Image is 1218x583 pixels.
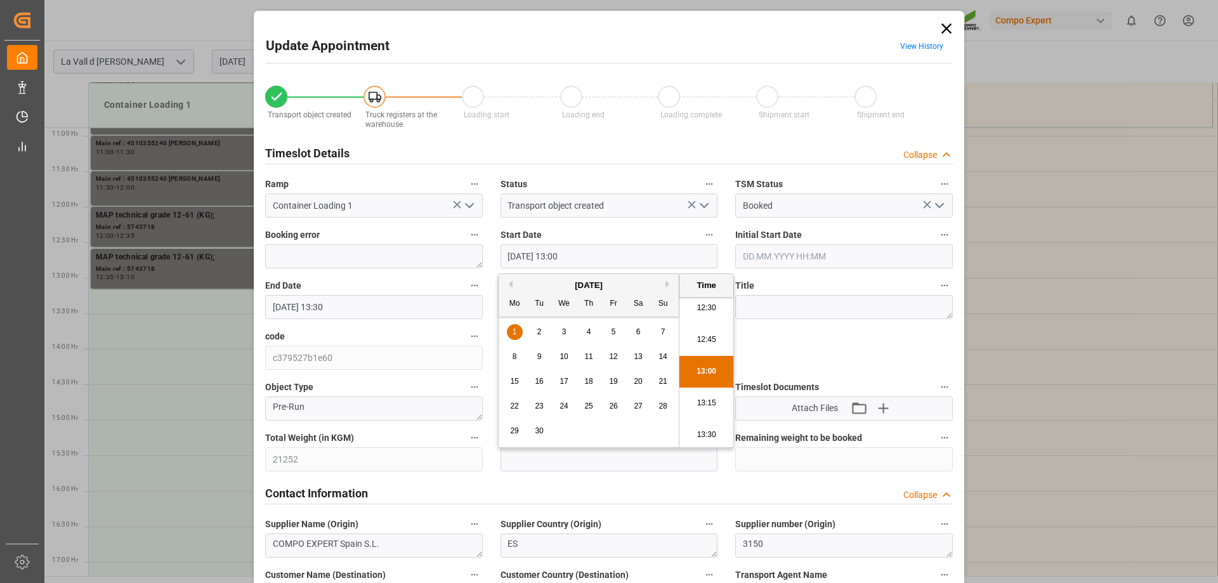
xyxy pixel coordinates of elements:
[735,518,835,531] span: Supplier number (Origin)
[735,178,783,191] span: TSM Status
[631,398,646,414] div: Choose Saturday, September 27th, 2025
[701,226,717,243] button: Start Date
[532,423,547,439] div: Choose Tuesday, September 30th, 2025
[584,402,593,410] span: 25
[584,377,593,386] span: 18
[679,292,733,324] li: 12:30
[634,377,642,386] span: 20
[701,176,717,192] button: Status
[631,324,646,340] div: Choose Saturday, September 6th, 2025
[936,277,953,294] button: Title
[679,419,733,451] li: 13:30
[510,426,518,435] span: 29
[560,352,568,361] span: 10
[507,349,523,365] div: Choose Monday, September 8th, 2025
[466,226,483,243] button: Booking error
[584,352,593,361] span: 11
[655,374,671,390] div: Choose Sunday, September 21st, 2025
[735,534,953,558] textarea: 3150
[634,402,642,410] span: 27
[532,296,547,312] div: Tu
[501,568,629,582] span: Customer Country (Destination)
[636,327,641,336] span: 6
[655,324,671,340] div: Choose Sunday, September 7th, 2025
[735,279,754,292] span: Title
[679,388,733,419] li: 13:15
[929,196,948,216] button: open menu
[556,374,572,390] div: Choose Wednesday, September 17th, 2025
[268,110,351,119] span: Transport object created
[365,110,437,129] span: Truck registers at the warehouse
[556,398,572,414] div: Choose Wednesday, September 24th, 2025
[609,352,617,361] span: 12
[903,488,937,502] div: Collapse
[683,279,730,292] div: Time
[466,567,483,583] button: Customer Name (Destination)
[936,176,953,192] button: TSM Status
[265,518,358,531] span: Supplier Name (Origin)
[265,568,386,582] span: Customer Name (Destination)
[265,381,313,394] span: Object Type
[532,374,547,390] div: Choose Tuesday, September 16th, 2025
[612,327,616,336] span: 5
[265,330,285,343] span: code
[265,193,483,218] input: Type to search/select
[466,176,483,192] button: Ramp
[587,327,591,336] span: 4
[658,402,667,410] span: 28
[265,295,483,319] input: DD.MM.YYYY HH:MM
[265,431,354,445] span: Total Weight (in KGM)
[537,352,542,361] span: 9
[609,402,617,410] span: 26
[466,379,483,395] button: Object Type
[502,320,676,443] div: month 2025-09
[535,402,543,410] span: 23
[501,518,601,531] span: Supplier Country (Origin)
[510,402,518,410] span: 22
[265,279,301,292] span: End Date
[735,228,802,242] span: Initial Start Date
[510,377,518,386] span: 15
[499,279,679,292] div: [DATE]
[513,327,517,336] span: 1
[606,349,622,365] div: Choose Friday, September 12th, 2025
[265,178,289,191] span: Ramp
[507,296,523,312] div: Mo
[501,244,718,268] input: DD.MM.YYYY HH:MM
[466,429,483,446] button: Total Weight (in KGM)
[655,398,671,414] div: Choose Sunday, September 28th, 2025
[857,110,905,119] span: Shipment end
[735,244,953,268] input: DD.MM.YYYY HH:MM
[562,110,605,119] span: Loading end
[658,377,667,386] span: 21
[606,398,622,414] div: Choose Friday, September 26th, 2025
[900,42,943,51] a: View History
[701,516,717,532] button: Supplier Country (Origin)
[466,516,483,532] button: Supplier Name (Origin)
[581,296,597,312] div: Th
[532,398,547,414] div: Choose Tuesday, September 23rd, 2025
[556,324,572,340] div: Choose Wednesday, September 3rd, 2025
[265,534,483,558] textarea: COMPO EXPERT Spain S.L.
[936,567,953,583] button: Transport Agent Name
[265,485,368,502] h2: Contact Information
[532,324,547,340] div: Choose Tuesday, September 2nd, 2025
[265,228,320,242] span: Booking error
[759,110,809,119] span: Shipment start
[631,374,646,390] div: Choose Saturday, September 20th, 2025
[507,374,523,390] div: Choose Monday, September 15th, 2025
[556,349,572,365] div: Choose Wednesday, September 10th, 2025
[581,349,597,365] div: Choose Thursday, September 11th, 2025
[466,277,483,294] button: End Date
[507,324,523,340] div: Choose Monday, September 1st, 2025
[665,280,673,288] button: Next Month
[606,374,622,390] div: Choose Friday, September 19th, 2025
[562,327,566,336] span: 3
[631,296,646,312] div: Sa
[560,402,568,410] span: 24
[634,352,642,361] span: 13
[537,327,542,336] span: 2
[701,567,717,583] button: Customer Country (Destination)
[655,296,671,312] div: Su
[581,324,597,340] div: Choose Thursday, September 4th, 2025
